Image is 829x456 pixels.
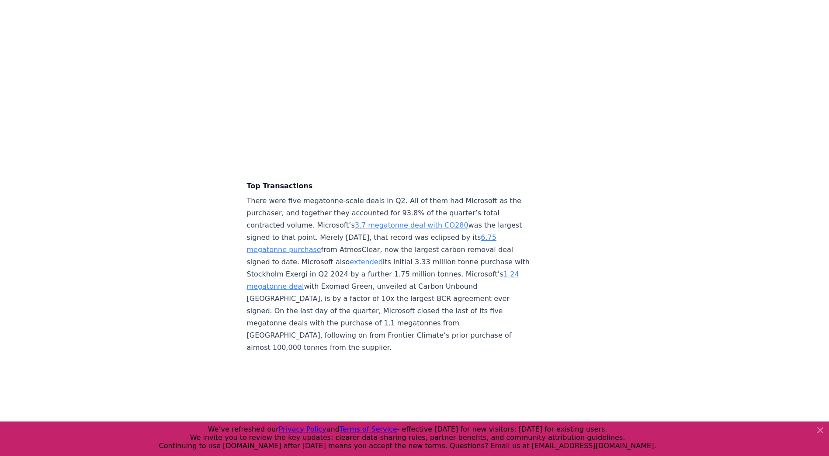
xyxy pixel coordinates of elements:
[355,221,468,229] a: 3.7 megatonne deal with CO280
[247,195,536,354] p: There were five megatonne-scale deals in Q2. All of them had Microsoft as the purchaser, and toge...
[247,181,536,191] h4: Top Transactions
[350,258,382,266] a: extended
